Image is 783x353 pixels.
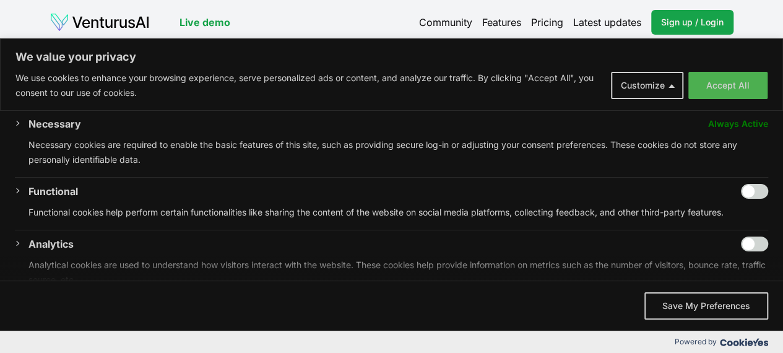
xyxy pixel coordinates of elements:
a: Live demo [180,15,230,30]
button: Customize [611,72,683,99]
button: Functional [28,184,78,199]
a: Sign up / Login [651,10,733,35]
input: Enable Functional [741,184,768,199]
span: Sign up / Login [661,16,724,28]
button: Analytics [28,237,74,251]
input: Enable Analytics [741,237,768,251]
a: Pricing [531,15,563,30]
img: Cookieyes logo [720,338,768,346]
a: Features [482,15,521,30]
button: Accept All [688,72,768,99]
p: Necessary cookies are required to enable the basic features of this site, such as providing secur... [28,137,768,167]
span: Always Active [708,116,768,131]
a: Latest updates [573,15,641,30]
p: Functional cookies help perform certain functionalities like sharing the content of the website o... [28,205,768,220]
button: Necessary [28,116,81,131]
button: Save My Preferences [644,292,768,320]
a: Community [419,15,472,30]
p: We value your privacy [15,50,768,64]
p: We use cookies to enhance your browsing experience, serve personalized ads or content, and analyz... [15,71,602,100]
img: logo [50,12,150,32]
